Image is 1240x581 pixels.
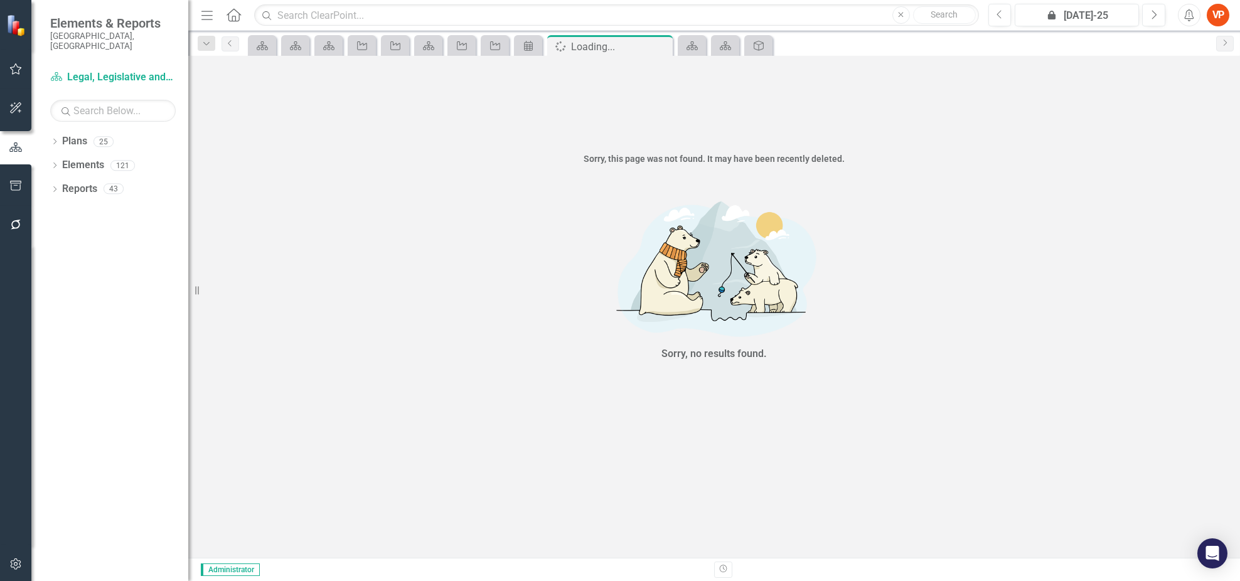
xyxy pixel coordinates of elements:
[110,160,135,171] div: 121
[50,16,176,31] span: Elements & Reports
[1015,4,1139,26] button: [DATE]-25
[661,347,767,361] div: Sorry, no results found.
[62,182,97,196] a: Reports
[50,31,176,51] small: [GEOGRAPHIC_DATA], [GEOGRAPHIC_DATA]
[526,191,902,343] img: No results found
[94,136,114,147] div: 25
[201,563,260,576] span: Administrator
[1019,8,1135,23] div: [DATE]-25
[62,134,87,149] a: Plans
[104,184,124,195] div: 43
[571,39,670,55] div: Loading...
[50,70,176,85] a: Legal, Legislative and Records Services - Integrated Business Plan
[913,6,976,24] button: Search
[50,100,176,122] input: Search Below...
[6,14,28,36] img: ClearPoint Strategy
[254,4,978,26] input: Search ClearPoint...
[188,152,1240,165] div: Sorry, this page was not found. It may have been recently deleted.
[1197,538,1227,568] div: Open Intercom Messenger
[931,9,958,19] span: Search
[1207,4,1229,26] button: VP
[62,158,104,173] a: Elements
